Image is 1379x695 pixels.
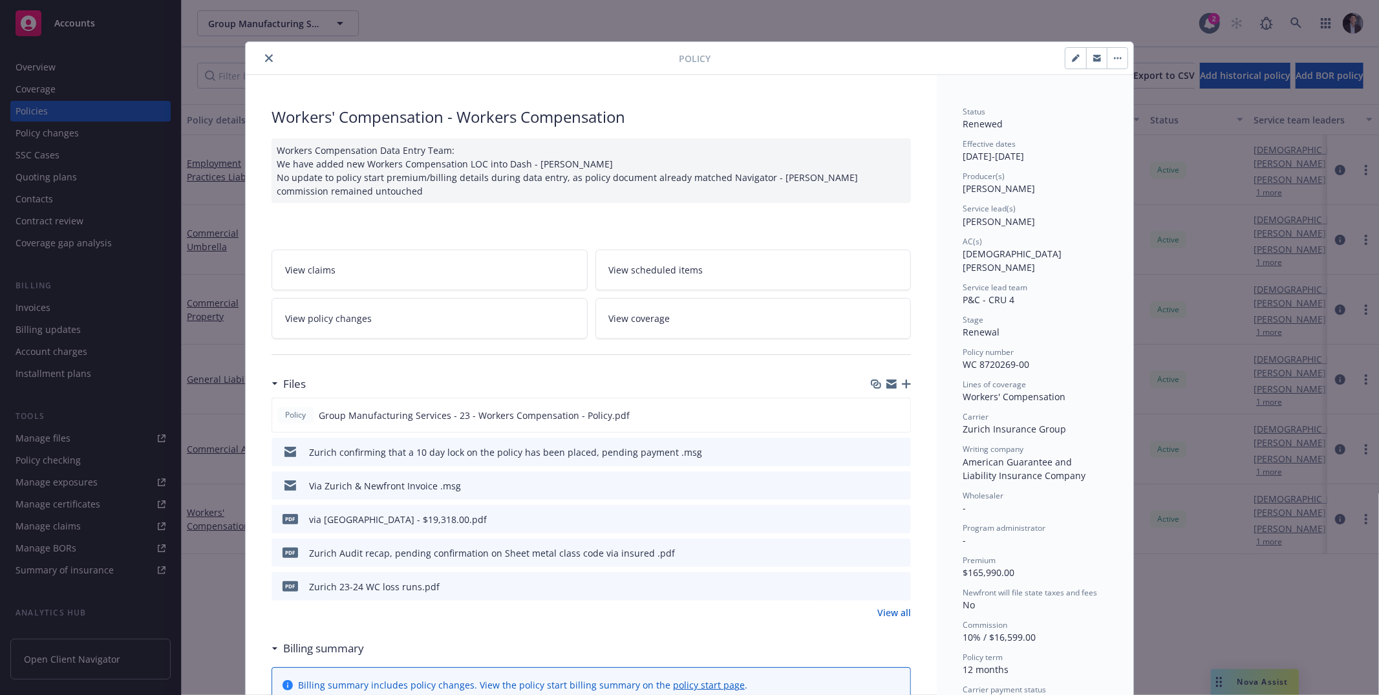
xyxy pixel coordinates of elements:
span: View coverage [609,312,670,325]
span: Policy [283,409,308,421]
span: Service lead team [963,282,1027,293]
span: P&C - CRU 4 [963,294,1014,306]
span: Effective dates [963,138,1016,149]
span: View scheduled items [609,263,703,277]
span: Writing company [963,444,1023,454]
h3: Files [283,376,306,392]
button: download file [873,409,883,422]
span: AC(s) [963,236,982,247]
button: preview file [894,513,906,526]
span: WC 8720269-00 [963,358,1029,370]
span: - [963,502,966,514]
a: View claims [272,250,588,290]
span: Policy [679,52,711,65]
button: preview file [894,580,906,593]
span: Lines of coverage [963,379,1026,390]
button: preview file [894,445,906,459]
span: Commission [963,619,1007,630]
div: Workers' Compensation - Workers Compensation [272,106,911,128]
span: pdf [283,581,298,591]
div: Zurich confirming that a 10 day lock on the policy has been placed, pending payment .msg [309,445,702,459]
button: download file [873,479,884,493]
span: [PERSON_NAME] [963,182,1035,195]
button: close [261,50,277,66]
button: download file [873,546,884,560]
a: View all [877,606,911,619]
div: [DATE] - [DATE] [963,138,1107,163]
span: $165,990.00 [963,566,1014,579]
span: View claims [285,263,336,277]
span: No [963,599,975,611]
div: Zurich 23-24 WC loss runs.pdf [309,580,440,593]
span: Policy term [963,652,1003,663]
span: Renewal [963,326,1000,338]
span: Carrier [963,411,989,422]
span: Stage [963,314,983,325]
h3: Billing summary [283,640,364,657]
span: Wholesaler [963,490,1003,501]
div: via [GEOGRAPHIC_DATA] - $19,318.00.pdf [309,513,487,526]
div: Zurich Audit recap, pending confirmation on Sheet metal class code via insured .pdf [309,546,675,560]
span: [PERSON_NAME] [963,215,1035,228]
span: pdf [283,514,298,524]
span: Policy number [963,347,1014,358]
button: preview file [893,409,905,422]
a: policy start page [673,679,745,691]
span: 10% / $16,599.00 [963,631,1036,643]
span: Status [963,106,985,117]
span: Producer(s) [963,171,1005,182]
span: Carrier payment status [963,684,1046,695]
div: Billing summary [272,640,364,657]
span: Service lead(s) [963,203,1016,214]
span: American Guarantee and Liability Insurance Company [963,456,1085,482]
a: View policy changes [272,298,588,339]
span: - [963,534,966,546]
span: Program administrator [963,522,1045,533]
button: download file [873,445,884,459]
button: preview file [894,479,906,493]
span: [DEMOGRAPHIC_DATA][PERSON_NAME] [963,248,1062,273]
span: Renewed [963,118,1003,130]
div: Workers Compensation Data Entry Team: We have added new Workers Compensation LOC into Dash - [PER... [272,138,911,203]
div: Via Zurich & Newfront Invoice .msg [309,479,461,493]
div: Files [272,376,306,392]
a: View coverage [595,298,912,339]
span: Premium [963,555,996,566]
span: pdf [283,548,298,557]
span: Group Manufacturing Services - 23 - Workers Compensation - Policy.pdf [319,409,630,422]
span: Zurich Insurance Group [963,423,1066,435]
span: View policy changes [285,312,372,325]
a: View scheduled items [595,250,912,290]
div: Billing summary includes policy changes. View the policy start billing summary on the . [298,678,747,692]
span: Newfront will file state taxes and fees [963,587,1097,598]
button: download file [873,513,884,526]
button: download file [873,580,884,593]
button: preview file [894,546,906,560]
span: 12 months [963,663,1009,676]
div: Workers' Compensation [963,390,1107,403]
